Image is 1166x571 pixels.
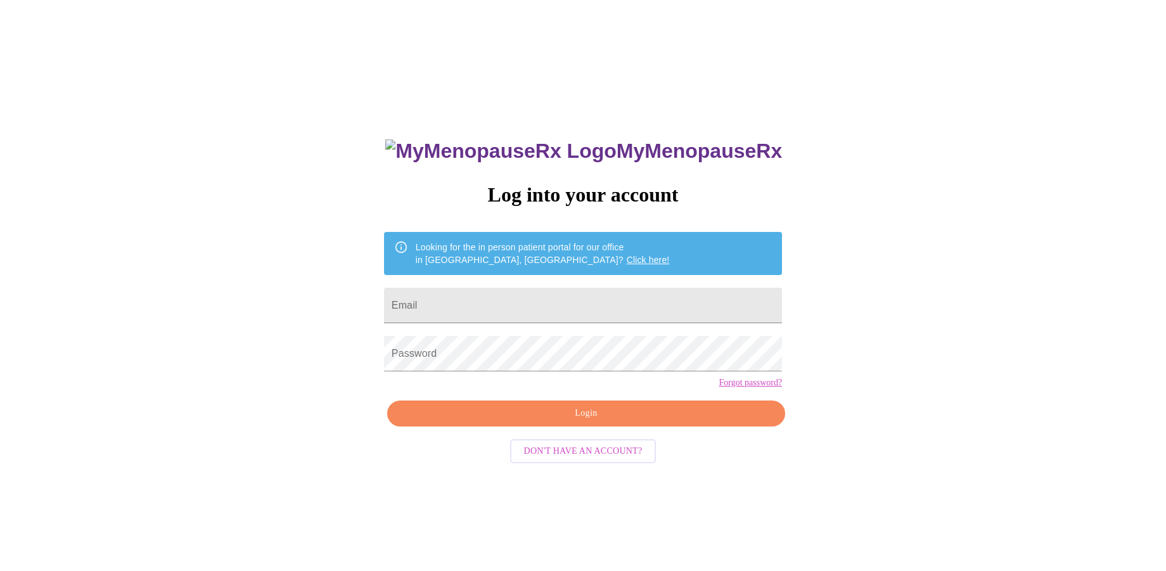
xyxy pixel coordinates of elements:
span: Login [402,406,771,421]
span: Don't have an account? [524,444,643,459]
img: MyMenopauseRx Logo [385,139,616,163]
a: Forgot password? [719,378,782,388]
button: Don't have an account? [510,439,657,464]
h3: MyMenopauseRx [385,139,782,163]
a: Don't have an account? [507,445,660,456]
a: Click here! [627,255,670,265]
button: Login [387,401,785,427]
h3: Log into your account [384,183,782,207]
div: Looking for the in person patient portal for our office in [GEOGRAPHIC_DATA], [GEOGRAPHIC_DATA]? [416,236,670,271]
